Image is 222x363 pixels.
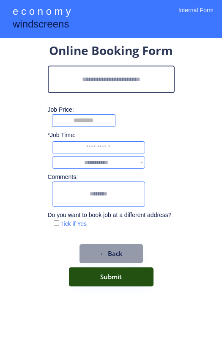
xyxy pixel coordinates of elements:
[178,6,214,25] div: Internal Form
[60,220,87,227] label: Tick if Yes
[48,211,178,220] div: Do you want to book job at a different address?
[49,42,173,61] div: Online Booking Form
[79,244,143,263] button: ← Back
[48,131,81,140] div: *Job Time:
[13,17,69,33] div: windscreens
[48,173,81,181] div: Comments:
[69,267,153,286] button: Submit
[13,4,71,20] div: e c o n o m y
[48,106,183,114] div: Job Price:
